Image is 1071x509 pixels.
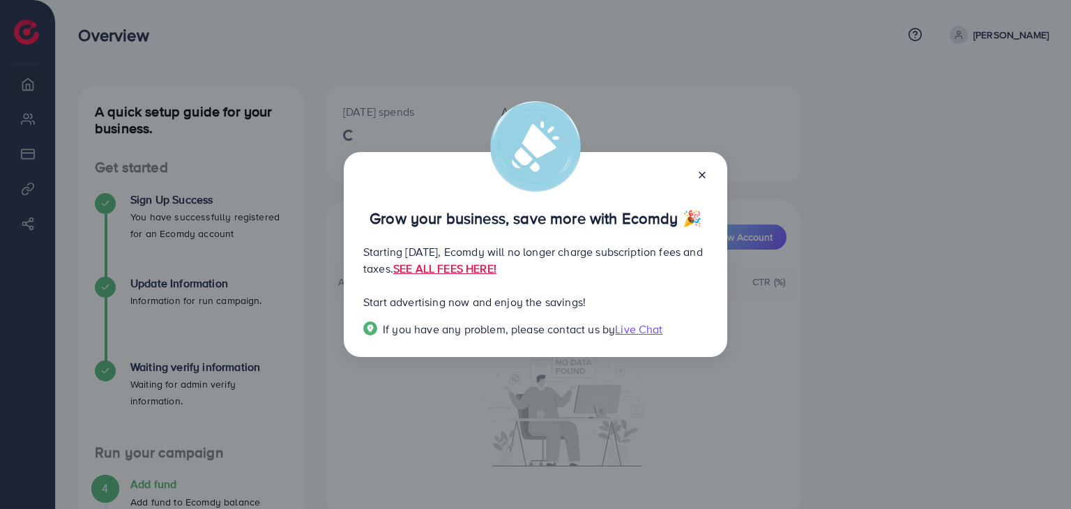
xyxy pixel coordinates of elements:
span: Live Chat [615,321,662,337]
p: Starting [DATE], Ecomdy will no longer charge subscription fees and taxes. [363,243,708,277]
img: Popup guide [363,321,377,335]
p: Start advertising now and enjoy the savings! [363,294,708,310]
img: alert [490,101,581,192]
span: If you have any problem, please contact us by [383,321,615,337]
a: SEE ALL FEES HERE! [393,261,496,276]
p: Grow your business, save more with Ecomdy 🎉 [363,210,708,227]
